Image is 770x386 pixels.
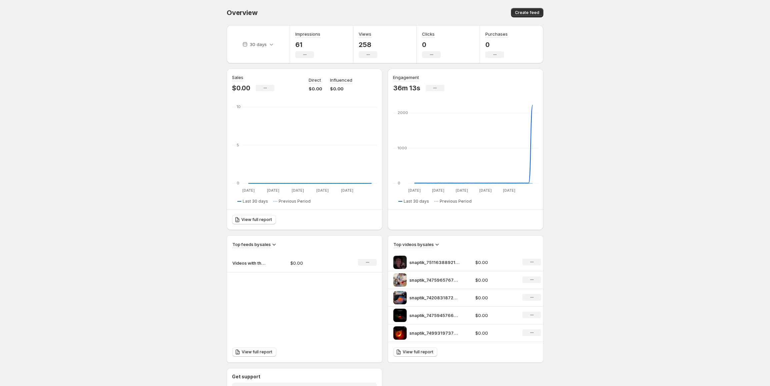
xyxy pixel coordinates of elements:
[475,259,515,266] p: $0.00
[409,259,459,266] p: snaptik_7511638892135615774_hd
[295,41,320,49] p: 61
[432,188,444,193] text: [DATE]
[409,330,459,336] p: snaptik_7499319737227185439_v2 online-video-cuttercom
[422,31,435,37] h3: Clicks
[309,85,322,92] p: $0.00
[475,330,515,336] p: $0.00
[237,104,241,109] text: 10
[242,188,255,193] text: [DATE]
[393,74,419,81] h3: Engagement
[232,347,276,357] a: View full report
[232,84,250,92] p: $0.00
[398,181,400,185] text: 0
[393,291,407,304] img: snaptik_7420831872705465643_hd
[422,41,441,49] p: 0
[511,8,543,17] button: Create feed
[393,241,434,248] h3: Top videos by sales
[515,10,539,15] span: Create feed
[440,199,472,204] span: Previous Period
[393,256,407,269] img: snaptik_7511638892135615774_hd
[409,277,459,283] p: snaptik_7475965767201082654_hd online-video-cuttercom
[292,188,304,193] text: [DATE]
[232,373,260,380] h3: Get support
[475,312,515,319] p: $0.00
[290,260,338,266] p: $0.00
[409,312,459,319] p: snaptik_7475945766473731374_hd
[237,143,239,147] text: 5
[359,41,377,49] p: 258
[398,110,408,115] text: 2000
[485,31,508,37] h3: Purchases
[341,188,353,193] text: [DATE]
[485,41,508,49] p: 0
[398,146,407,150] text: 1000
[330,85,352,92] p: $0.00
[232,215,276,224] a: View full report
[475,277,515,283] p: $0.00
[330,77,352,83] p: Influenced
[403,349,433,355] span: View full report
[316,188,329,193] text: [DATE]
[359,31,371,37] h3: Views
[227,9,257,17] span: Overview
[309,77,321,83] p: Direct
[232,260,266,266] p: Videos with the Plushie!
[393,326,407,340] img: snaptik_7499319737227185439_v2 online-video-cuttercom
[232,74,243,81] h3: Sales
[242,349,272,355] span: View full report
[279,199,311,204] span: Previous Period
[241,217,272,222] span: View full report
[393,84,420,92] p: 36m 13s
[479,188,492,193] text: [DATE]
[267,188,279,193] text: [DATE]
[295,31,320,37] h3: Impressions
[475,294,515,301] p: $0.00
[393,273,407,287] img: snaptik_7475965767201082654_hd online-video-cuttercom
[393,309,407,322] img: snaptik_7475945766473731374_hd
[404,199,429,204] span: Last 30 days
[232,241,271,248] h3: Top feeds by sales
[243,199,268,204] span: Last 30 days
[408,188,421,193] text: [DATE]
[250,41,267,48] p: 30 days
[393,347,437,357] a: View full report
[237,181,239,185] text: 0
[456,188,468,193] text: [DATE]
[409,294,459,301] p: snaptik_7420831872705465643_hd
[503,188,515,193] text: [DATE]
